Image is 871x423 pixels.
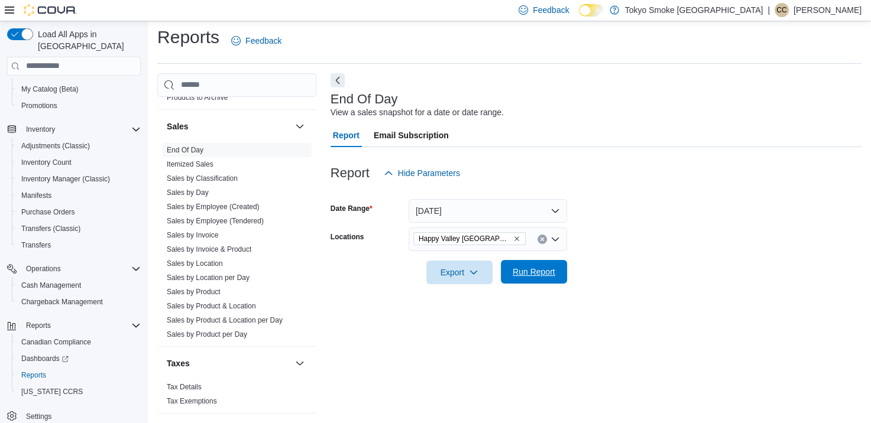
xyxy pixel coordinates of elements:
[331,92,398,106] h3: End Of Day
[17,172,115,186] a: Inventory Manager (Classic)
[167,330,247,339] span: Sales by Product per Day
[167,93,228,102] a: Products to Archive
[167,259,223,268] a: Sales by Location
[2,317,145,334] button: Reports
[167,273,250,282] span: Sales by Location per Day
[167,230,218,240] span: Sales by Invoice
[379,161,465,185] button: Hide Parameters
[26,264,61,274] span: Operations
[17,385,141,399] span: Washington CCRS
[17,368,141,382] span: Reports
[17,205,80,219] a: Purchase Orders
[21,337,91,347] span: Canadian Compliance
[157,380,316,413] div: Taxes
[17,172,141,186] span: Inventory Manager (Classic)
[167,397,217,405] a: Tax Exemptions
[17,295,141,309] span: Chargeback Management
[21,207,75,217] span: Purchase Orders
[374,123,449,147] span: Email Subscription
[398,167,460,179] span: Hide Parameters
[21,141,90,151] span: Adjustments (Classic)
[513,235,520,242] button: Remove Happy Valley Goose Bay from selection in this group
[768,3,770,17] p: |
[21,408,141,423] span: Settings
[167,145,203,155] span: End Of Day
[21,318,141,333] span: Reports
[12,97,145,114] button: Promotions
[17,368,51,382] a: Reports
[167,316,283,324] a: Sales by Product & Location per Day
[167,188,209,197] a: Sales by Day
[17,82,83,96] a: My Catalog (Beta)
[625,3,763,17] p: Tokyo Smoke [GEOGRAPHIC_DATA]
[21,224,80,233] span: Transfers (Classic)
[17,352,141,366] span: Dashboards
[33,28,141,52] span: Load All Apps in [GEOGRAPHIC_DATA]
[21,174,110,184] span: Inventory Manager (Classic)
[12,367,145,383] button: Reports
[17,222,141,236] span: Transfers (Classic)
[12,294,145,310] button: Chargeback Management
[21,240,51,250] span: Transfers
[17,205,141,219] span: Purchase Orders
[331,106,504,119] div: View a sales snapshot for a date or date range.
[331,73,345,87] button: Next
[167,216,264,226] span: Sales by Employee (Tendered)
[26,125,55,134] span: Inventory
[17,278,86,292] a: Cash Management
[12,154,145,171] button: Inventory Count
[21,191,51,200] span: Manifests
[579,4,604,17] input: Dark Mode
[167,287,221,297] span: Sales by Product
[167,146,203,154] a: End Of Day
[419,233,511,245] span: Happy Valley [GEOGRAPHIC_DATA]
[17,155,141,170] span: Inventory Count
[17,99,141,113] span: Promotions
[167,302,256,310] a: Sales by Product & Location
[12,383,145,400] button: [US_STATE] CCRS
[21,101,57,110] span: Promotions
[12,334,145,350] button: Canadian Compliance
[26,412,51,421] span: Settings
[538,235,547,244] button: Clear input
[167,383,202,391] a: Tax Details
[167,357,190,369] h3: Taxes
[12,220,145,237] button: Transfers (Classic)
[167,174,238,183] a: Sales by Classification
[167,202,260,211] span: Sales by Employee (Created)
[167,160,213,168] a: Itemized Sales
[794,3,862,17] p: [PERSON_NAME]
[775,3,789,17] div: Cody Cabot-Letto
[167,274,250,282] a: Sales by Location per Day
[331,166,370,180] h3: Report
[293,119,307,134] button: Sales
[167,288,221,296] a: Sales by Product
[21,122,60,136] button: Inventory
[2,261,145,277] button: Operations
[17,99,62,113] a: Promotions
[157,143,316,346] div: Sales
[17,335,96,349] a: Canadian Compliance
[167,259,223,268] span: Sales by Location
[167,121,290,132] button: Sales
[167,357,290,369] button: Taxes
[21,158,72,167] span: Inventory Count
[21,262,141,276] span: Operations
[21,318,56,333] button: Reports
[17,335,141,349] span: Canadian Compliance
[26,321,51,330] span: Reports
[21,84,79,94] span: My Catalog (Beta)
[167,245,251,253] a: Sales by Invoice & Product
[17,139,95,153] a: Adjustments (Classic)
[17,238,141,252] span: Transfers
[167,330,247,339] a: Sales by Product per Day
[17,139,141,153] span: Adjustments (Classic)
